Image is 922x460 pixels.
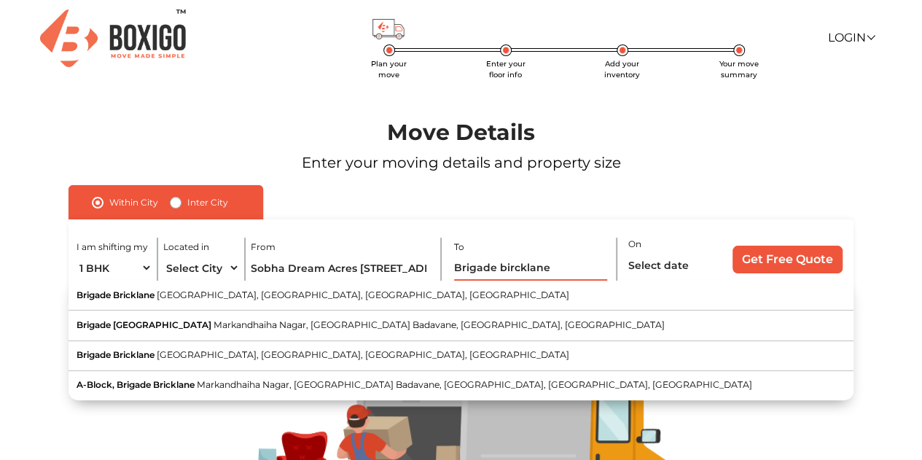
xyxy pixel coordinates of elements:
span: Markandhaiha Nagar, [GEOGRAPHIC_DATA] Badavane, [GEOGRAPHIC_DATA], [GEOGRAPHIC_DATA] [214,319,665,330]
h1: Move Details [37,120,886,146]
span: Add your inventory [604,59,640,79]
label: I am shifting my [77,241,148,254]
button: A-Block, Brigade BricklaneMarkandhaiha Nagar, [GEOGRAPHIC_DATA] Badavane, [GEOGRAPHIC_DATA], [GEO... [69,371,853,400]
p: Enter your moving details and property size [37,152,886,174]
label: From [251,241,276,254]
a: Login [827,31,874,44]
label: Located in [163,241,209,254]
label: Inter City [187,194,228,211]
input: Locality [251,255,430,281]
span: Markandhaiha Nagar, [GEOGRAPHIC_DATA] Badavane, [GEOGRAPHIC_DATA], [GEOGRAPHIC_DATA], [GEOGRAPHIC... [197,379,752,390]
span: Brigade [GEOGRAPHIC_DATA] [77,319,211,330]
span: Plan your move [371,59,407,79]
button: Brigade Bricklane[GEOGRAPHIC_DATA], [GEOGRAPHIC_DATA], [GEOGRAPHIC_DATA], [GEOGRAPHIC_DATA] [69,341,853,371]
label: On [628,238,641,251]
span: Brigade Bricklane [77,289,155,300]
span: Brigade Bricklane [77,349,155,360]
input: Locality [454,255,608,281]
span: Enter your floor info [486,59,526,79]
label: To [454,241,464,254]
span: [GEOGRAPHIC_DATA], [GEOGRAPHIC_DATA], [GEOGRAPHIC_DATA], [GEOGRAPHIC_DATA] [157,349,569,360]
img: Boxigo [40,9,186,67]
input: Select date [628,252,719,278]
label: Within City [109,194,158,211]
label: Is flexible? [646,278,690,293]
button: Brigade [GEOGRAPHIC_DATA]Markandhaiha Nagar, [GEOGRAPHIC_DATA] Badavane, [GEOGRAPHIC_DATA], [GEOG... [69,311,853,340]
button: Brigade Bricklane[GEOGRAPHIC_DATA], [GEOGRAPHIC_DATA], [GEOGRAPHIC_DATA], [GEOGRAPHIC_DATA] [69,281,853,311]
span: A-Block, Brigade Bricklane [77,379,195,390]
input: Get Free Quote [732,246,843,273]
span: Your move summary [719,59,759,79]
span: [GEOGRAPHIC_DATA], [GEOGRAPHIC_DATA], [GEOGRAPHIC_DATA], [GEOGRAPHIC_DATA] [157,289,569,300]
